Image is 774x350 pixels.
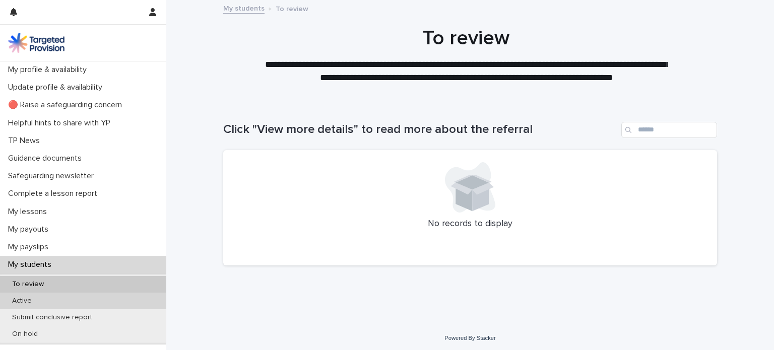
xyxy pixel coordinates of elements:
[223,122,617,137] h1: Click "View more details" to read more about the referral
[4,171,102,181] p: Safeguarding newsletter
[4,207,55,217] p: My lessons
[621,122,717,138] input: Search
[4,260,59,269] p: My students
[4,280,52,289] p: To review
[276,3,308,14] p: To review
[8,33,64,53] img: M5nRWzHhSzIhMunXDL62
[4,330,46,338] p: On hold
[223,2,265,14] a: My students
[4,225,56,234] p: My payouts
[235,219,705,230] p: No records to display
[4,297,40,305] p: Active
[4,242,56,252] p: My payslips
[4,189,105,198] p: Complete a lesson report
[444,335,495,341] a: Powered By Stacker
[4,100,130,110] p: 🔴 Raise a safeguarding concern
[4,154,90,163] p: Guidance documents
[4,118,118,128] p: Helpful hints to share with YP
[4,65,95,75] p: My profile & availability
[4,136,48,146] p: TP News
[4,83,110,92] p: Update profile & availability
[219,26,713,50] h1: To review
[4,313,100,322] p: Submit conclusive report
